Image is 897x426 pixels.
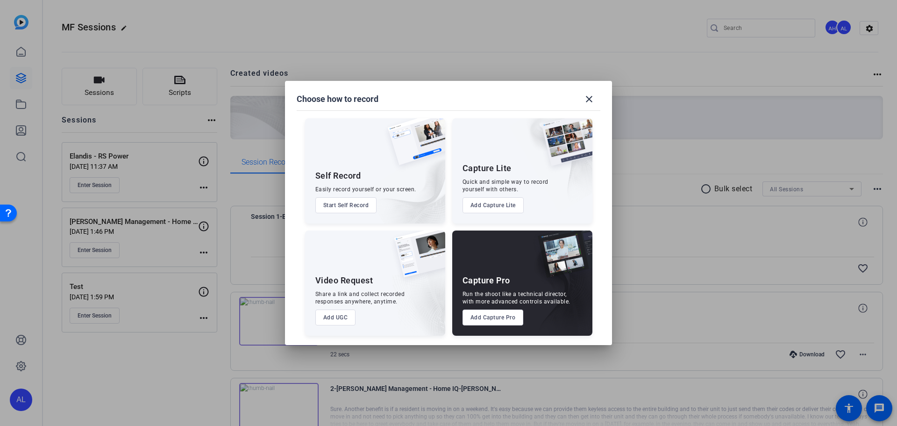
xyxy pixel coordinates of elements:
div: Easily record yourself or your screen. [315,186,416,193]
div: Quick and simple way to record yourself with others. [463,178,548,193]
img: capture-pro.png [531,231,592,288]
button: Add Capture Pro [463,310,524,325]
div: Capture Lite [463,163,512,174]
div: Self Record [315,170,361,181]
img: embarkstudio-ugc-content.png [391,260,445,336]
img: capture-lite.png [534,118,592,175]
h1: Choose how to record [297,94,378,105]
img: self-record.png [381,118,445,174]
div: Video Request [315,275,373,286]
div: Share a link and collect recorded responses anywhere, anytime. [315,290,405,305]
mat-icon: close [584,94,595,105]
img: embarkstudio-self-record.png [364,138,445,224]
img: embarkstudio-capture-pro.png [523,242,592,336]
img: embarkstudio-capture-lite.png [509,118,592,212]
button: Start Self Record [315,197,377,213]
img: ugc-content.png [387,231,445,287]
div: Capture Pro [463,275,510,286]
div: Run the shoot like a technical director, with more advanced controls available. [463,290,570,305]
button: Add UGC [315,310,356,325]
button: Add Capture Lite [463,197,524,213]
